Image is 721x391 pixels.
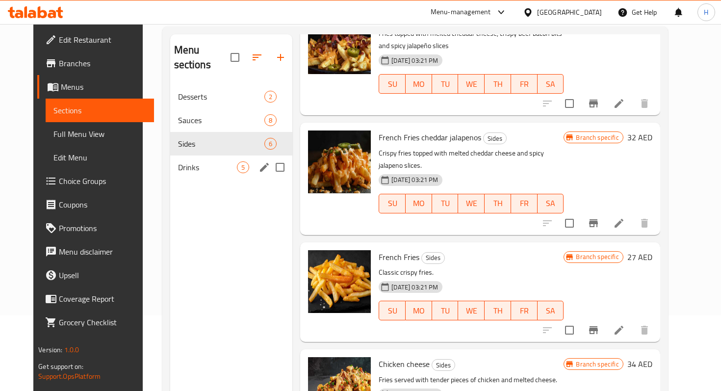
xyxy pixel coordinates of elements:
h6: 32 AED [627,130,652,144]
a: Support.OpsPlatform [38,370,101,383]
span: Sides [422,252,444,263]
button: SU [379,194,406,213]
button: MO [406,301,432,320]
span: Select to update [559,320,580,340]
button: MO [406,74,432,94]
div: items [237,161,249,173]
button: TU [432,301,459,320]
a: Edit menu item [613,324,625,336]
div: Sides [178,138,265,150]
a: Menu disclaimer [37,240,154,263]
img: French Fries cheddar jalapenos [308,130,371,193]
button: TH [485,74,511,94]
span: Sections [53,104,146,116]
span: Grocery Checklist [59,316,146,328]
button: edit [257,160,272,175]
nav: Menu sections [170,81,293,183]
button: FR [511,194,538,213]
button: Add section [269,46,292,69]
span: Edit Menu [53,152,146,163]
span: TU [436,196,455,210]
span: French Fries cheddar jalapenos [379,130,481,145]
div: Menu-management [431,6,491,18]
button: TH [485,301,511,320]
span: Edit Restaurant [59,34,146,46]
p: Crispy fries topped with melted cheddar cheese and spicy jalapeno slices. [379,147,564,172]
span: SU [383,196,402,210]
h2: Menu sections [174,43,231,72]
button: WE [458,74,485,94]
span: Select to update [559,93,580,114]
span: Menus [61,81,146,93]
button: WE [458,301,485,320]
span: 2 [265,92,276,102]
span: MO [410,304,428,318]
div: items [264,114,277,126]
div: Sides6 [170,132,293,156]
span: WE [462,77,481,91]
button: TH [485,194,511,213]
a: Grocery Checklist [37,311,154,334]
a: Edit Menu [46,146,154,169]
button: SA [538,301,564,320]
button: SU [379,301,406,320]
span: 8 [265,116,276,125]
div: Desserts2 [170,85,293,108]
span: Upsell [59,269,146,281]
span: Full Menu View [53,128,146,140]
span: Desserts [178,91,265,103]
a: Choice Groups [37,169,154,193]
button: delete [633,211,656,235]
span: Chicken cheese [379,357,430,371]
a: Full Menu View [46,122,154,146]
span: TH [489,77,507,91]
a: Sections [46,99,154,122]
p: Classic crispy fries. [379,266,564,279]
span: [DATE] 03:21 PM [387,175,442,184]
span: Branches [59,57,146,69]
h6: 27 AED [627,250,652,264]
a: Branches [37,52,154,75]
span: 5 [237,163,249,172]
span: SA [541,196,560,210]
span: Select all sections [225,47,245,68]
img: French fries cheddar beef bacon jalapenos [308,11,371,74]
button: MO [406,194,432,213]
div: Sides [483,132,507,144]
h6: 34 AED [627,357,652,371]
span: TH [489,304,507,318]
a: Promotions [37,216,154,240]
span: Sides [484,133,506,144]
button: delete [633,318,656,342]
span: Choice Groups [59,175,146,187]
button: WE [458,194,485,213]
a: Edit Restaurant [37,28,154,52]
div: Sides [432,359,455,371]
span: Branch specific [572,133,622,142]
span: SA [541,304,560,318]
span: 1.0.0 [64,343,79,356]
button: Branch-specific-item [582,92,605,115]
span: Sauces [178,114,265,126]
span: Branch specific [572,360,622,369]
button: FR [511,74,538,94]
span: Coverage Report [59,293,146,305]
div: Sauces8 [170,108,293,132]
span: Branch specific [572,252,622,261]
span: Select to update [559,213,580,234]
span: WE [462,304,481,318]
span: MO [410,196,428,210]
a: Menus [37,75,154,99]
span: Menu disclaimer [59,246,146,258]
span: Version: [38,343,62,356]
button: SA [538,74,564,94]
div: items [264,138,277,150]
button: delete [633,92,656,115]
span: 6 [265,139,276,149]
button: TU [432,194,459,213]
span: SA [541,77,560,91]
span: FR [515,77,534,91]
a: Edit menu item [613,98,625,109]
button: FR [511,301,538,320]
